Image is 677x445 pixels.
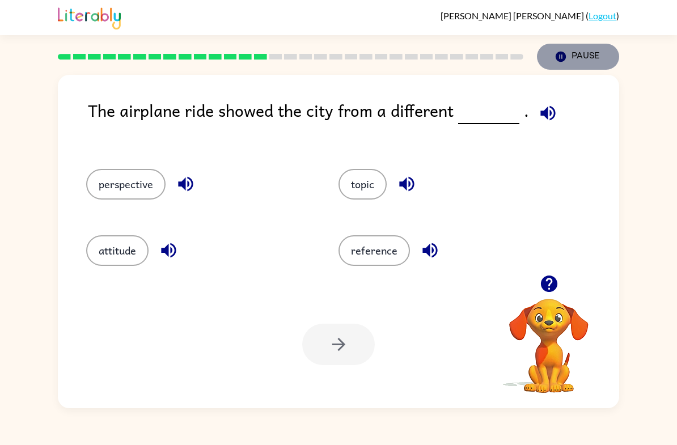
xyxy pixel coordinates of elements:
[492,281,606,395] video: Your browser must support playing .mp4 files to use Literably. Please try using another browser.
[589,10,616,21] a: Logout
[441,10,619,21] div: ( )
[86,169,166,200] button: perspective
[88,98,619,146] div: The airplane ride showed the city from a different .
[58,5,121,29] img: Literably
[537,44,619,70] button: Pause
[441,10,586,21] span: [PERSON_NAME] [PERSON_NAME]
[338,169,387,200] button: topic
[86,235,149,266] button: attitude
[338,235,410,266] button: reference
